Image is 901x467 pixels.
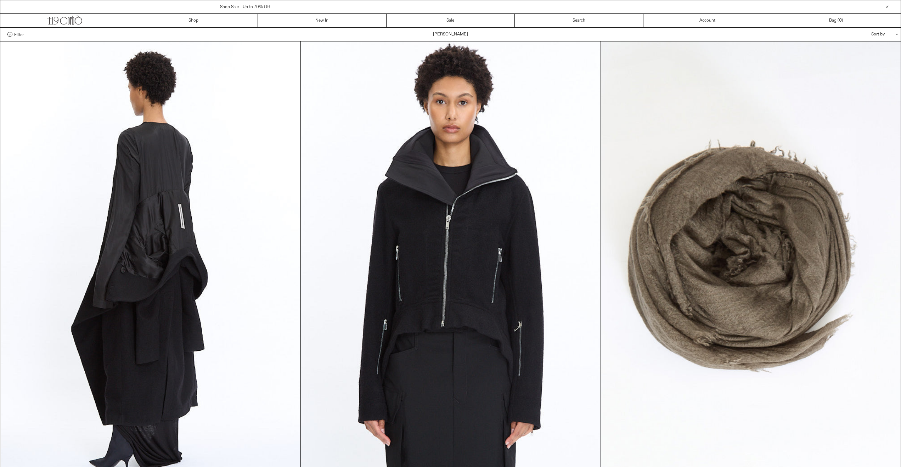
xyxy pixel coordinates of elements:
div: Sort by [830,28,894,41]
a: Shop Sale - Up to 70% Off [220,4,270,10]
a: Search [515,14,643,27]
a: Sale [387,14,515,27]
span: 0 [839,18,841,23]
a: New In [258,14,387,27]
a: Account [643,14,772,27]
span: Filter [14,32,24,37]
a: Bag () [772,14,901,27]
span: ) [839,17,843,24]
a: Shop [129,14,258,27]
